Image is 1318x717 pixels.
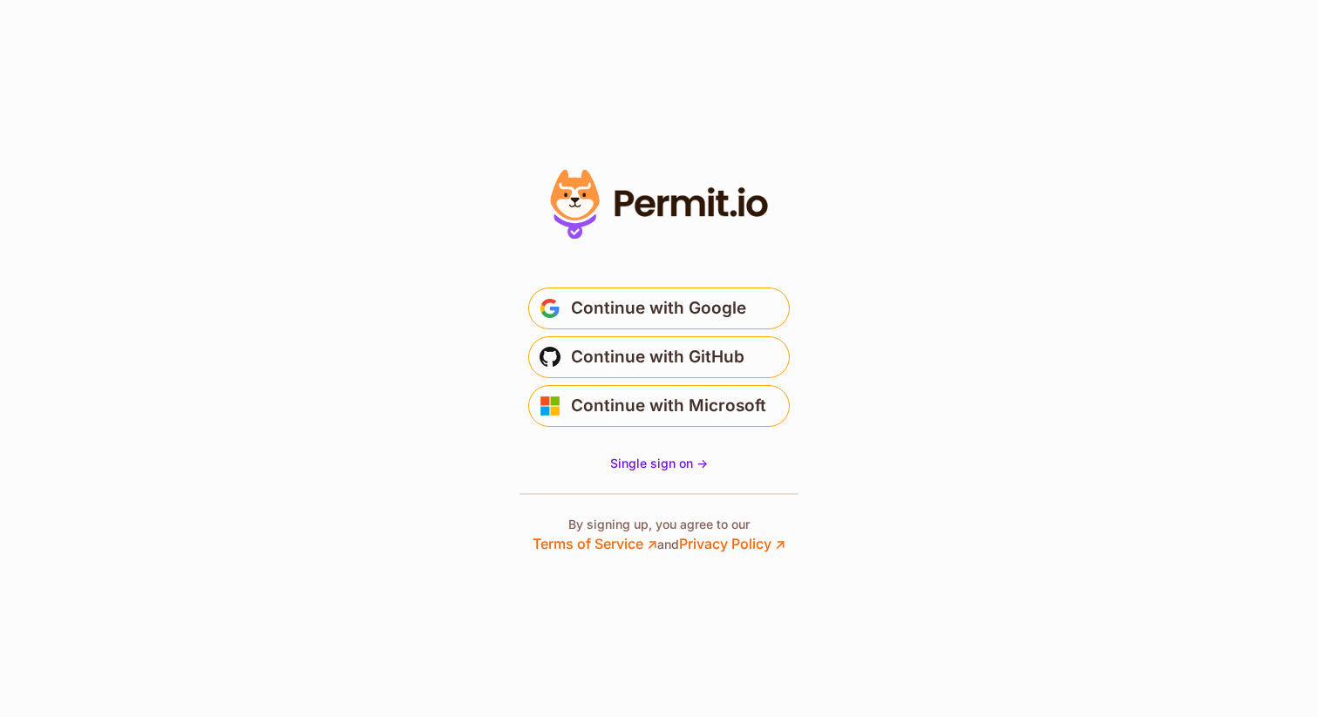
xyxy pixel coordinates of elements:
[571,294,746,322] span: Continue with Google
[679,535,785,552] a: Privacy Policy ↗
[528,385,790,427] button: Continue with Microsoft
[528,287,790,329] button: Continue with Google
[571,392,766,420] span: Continue with Microsoft
[533,516,785,554] p: By signing up, you agree to our and
[528,336,790,378] button: Continue with GitHub
[571,343,744,371] span: Continue with GitHub
[610,455,708,472] a: Single sign on ->
[610,456,708,470] span: Single sign on ->
[533,535,657,552] a: Terms of Service ↗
